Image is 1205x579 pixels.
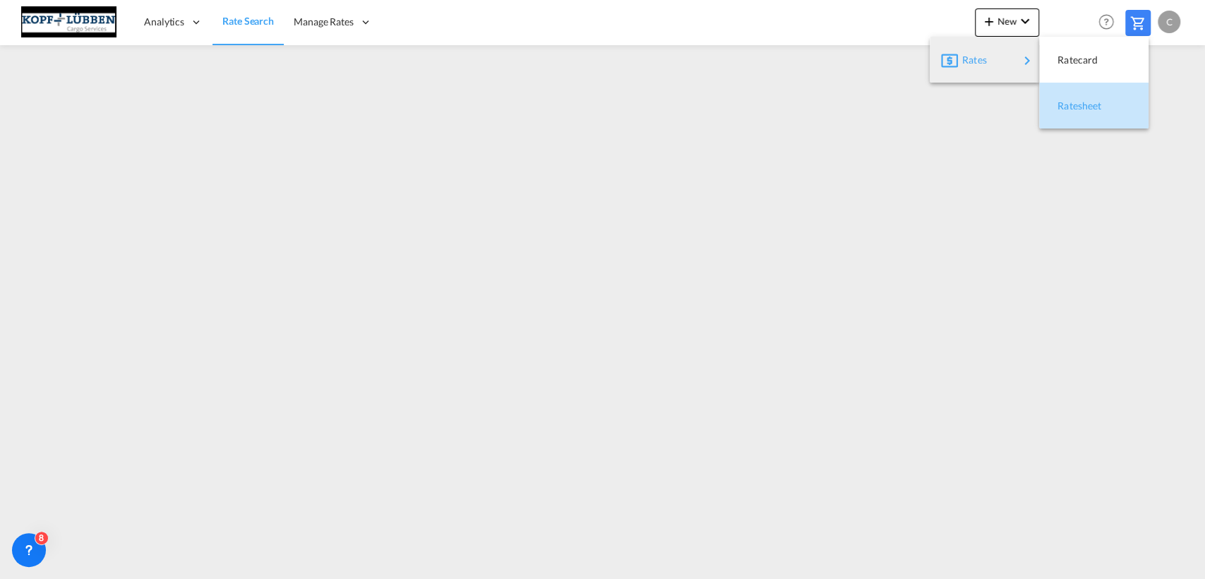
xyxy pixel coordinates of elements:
span: Rates [962,46,979,74]
span: Ratecard [1057,46,1073,74]
div: Ratecard [1050,42,1137,78]
md-icon: icon-chevron-right [1019,52,1036,69]
div: Ratesheet [1050,88,1137,124]
span: Ratesheet [1057,92,1073,120]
